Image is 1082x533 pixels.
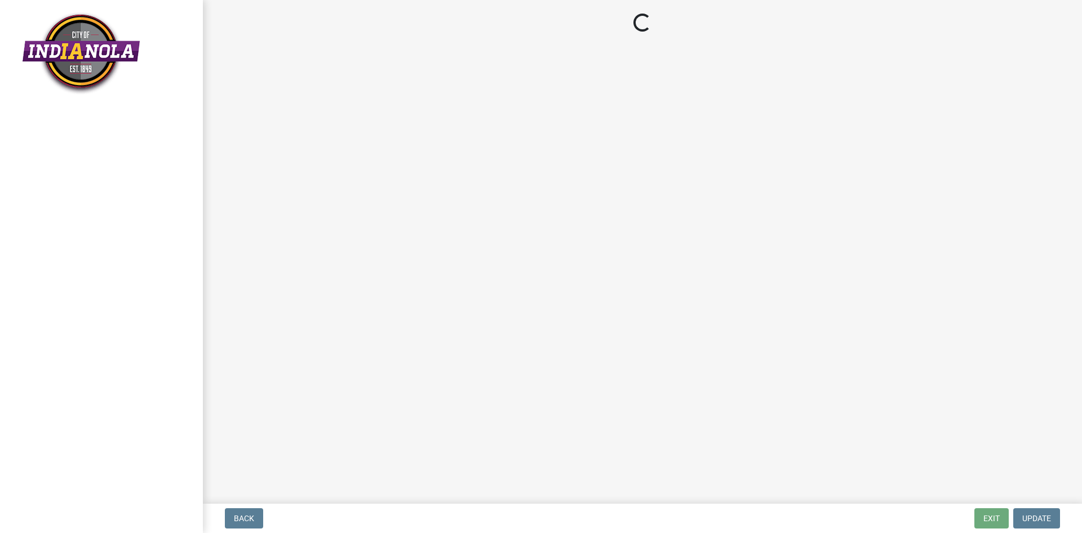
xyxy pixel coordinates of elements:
span: Back [234,514,254,523]
img: City of Indianola, Iowa [23,12,140,95]
button: Update [1013,508,1060,528]
button: Back [225,508,263,528]
button: Exit [974,508,1009,528]
span: Update [1022,514,1051,523]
